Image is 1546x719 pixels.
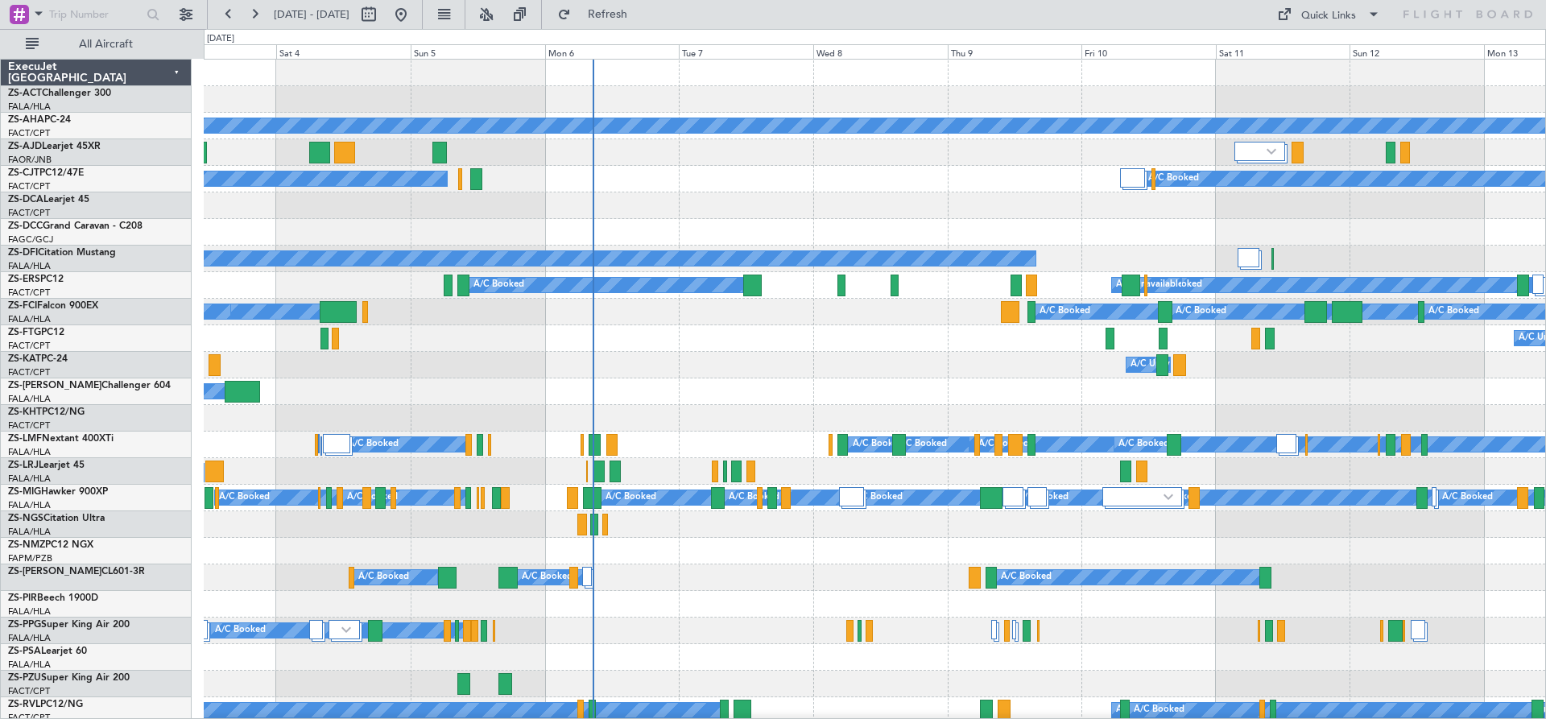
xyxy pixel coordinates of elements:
span: ZS-KHT [8,407,42,417]
a: ZS-LRJLearjet 45 [8,461,85,470]
div: A/C Booked [853,432,903,457]
a: FALA/HLA [8,526,51,538]
a: FACT/CPT [8,180,50,192]
div: Sun 5 [411,44,545,59]
span: ZS-KAT [8,354,41,364]
span: ZS-PSA [8,647,41,656]
span: [DATE] - [DATE] [274,7,349,22]
span: ZS-FCI [8,301,37,311]
span: ZS-[PERSON_NAME] [8,381,101,390]
span: ZS-LMF [8,434,42,444]
span: ZS-MIG [8,487,41,497]
div: A/C Booked [978,432,1029,457]
a: FACT/CPT [8,685,50,697]
div: [DATE] [207,32,234,46]
div: A/C Booked [606,486,656,510]
span: ZS-[PERSON_NAME] [8,567,101,576]
div: A/C Booked [852,486,903,510]
a: FALA/HLA [8,473,51,485]
span: ZS-PZU [8,673,41,683]
div: A/C Booked [1118,432,1169,457]
div: A/C Booked [729,486,779,510]
img: arrow-gray.svg [1267,148,1276,155]
a: FALA/HLA [8,260,51,272]
a: ZS-NGSCitation Ultra [8,514,105,523]
div: A/C Booked [1001,565,1052,589]
div: Fri 10 [1081,44,1216,59]
a: ZS-ERSPC12 [8,275,64,284]
span: ZS-ERS [8,275,40,284]
a: ZS-FCIFalcon 900EX [8,301,98,311]
img: arrow-gray.svg [341,626,351,633]
a: ZS-CJTPC12/47E [8,168,84,178]
a: ZS-PPGSuper King Air 200 [8,620,130,630]
div: A/C Booked [1428,300,1479,324]
span: ZS-DFI [8,248,38,258]
div: A/C Booked [348,432,399,457]
span: ZS-NGS [8,514,43,523]
a: FACT/CPT [8,207,50,219]
a: ZS-RVLPC12/NG [8,700,83,709]
a: FALA/HLA [8,446,51,458]
span: ZS-ACT [8,89,42,98]
div: Fri 3 [143,44,277,59]
div: Tue 7 [679,44,813,59]
a: ZS-AJDLearjet 45XR [8,142,101,151]
a: ZS-PIRBeech 1900D [8,593,98,603]
a: ZS-DCALearjet 45 [8,195,89,205]
a: FALA/HLA [8,659,51,671]
div: A/C Booked [358,565,409,589]
span: ZS-FTG [8,328,41,337]
button: Refresh [550,2,647,27]
a: FACT/CPT [8,287,50,299]
div: A/C Booked [473,273,524,297]
span: Refresh [574,9,642,20]
div: Quick Links [1301,8,1356,24]
span: ZS-CJT [8,168,39,178]
a: FACT/CPT [8,340,50,352]
button: All Aircraft [18,31,175,57]
a: ZS-KHTPC12/NG [8,407,85,417]
span: ZS-DCC [8,221,43,231]
div: A/C Booked [215,618,266,643]
a: FALA/HLA [8,101,51,113]
span: ZS-AJD [8,142,42,151]
span: ZS-PIR [8,593,37,603]
a: ZS-MIGHawker 900XP [8,487,108,497]
div: A/C Booked [219,486,270,510]
img: arrow-gray.svg [1164,494,1173,500]
a: FALA/HLA [8,499,51,511]
a: ZS-KATPC-24 [8,354,68,364]
div: A/C Booked [896,432,947,457]
a: FAPM/PZB [8,552,52,564]
a: ZS-LMFNextant 400XTi [8,434,114,444]
a: ZS-[PERSON_NAME]CL601-3R [8,567,145,576]
a: ZS-DFICitation Mustang [8,248,116,258]
a: FAGC/GCJ [8,233,53,246]
div: A/C Booked [1040,300,1090,324]
a: FALA/HLA [8,393,51,405]
a: FALA/HLA [8,313,51,325]
div: A/C Booked [1148,167,1199,191]
a: ZS-PSALearjet 60 [8,647,87,656]
div: Sun 12 [1350,44,1484,59]
a: ZS-NMZPC12 NGX [8,540,93,550]
div: A/C Booked [347,486,398,510]
div: Thu 9 [948,44,1082,59]
a: ZS-ACTChallenger 300 [8,89,111,98]
div: A/C Unavailable [1116,273,1183,297]
div: Mon 6 [545,44,680,59]
a: ZS-AHAPC-24 [8,115,71,125]
input: Trip Number [49,2,142,27]
span: ZS-DCA [8,195,43,205]
a: FACT/CPT [8,366,50,378]
span: All Aircraft [42,39,170,50]
a: ZS-[PERSON_NAME]Challenger 604 [8,381,171,390]
div: Sat 4 [276,44,411,59]
span: ZS-RVL [8,700,40,709]
span: ZS-PPG [8,620,41,630]
div: A/C Booked [522,565,573,589]
a: FACT/CPT [8,419,50,432]
a: ZS-DCCGrand Caravan - C208 [8,221,143,231]
span: ZS-LRJ [8,461,39,470]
